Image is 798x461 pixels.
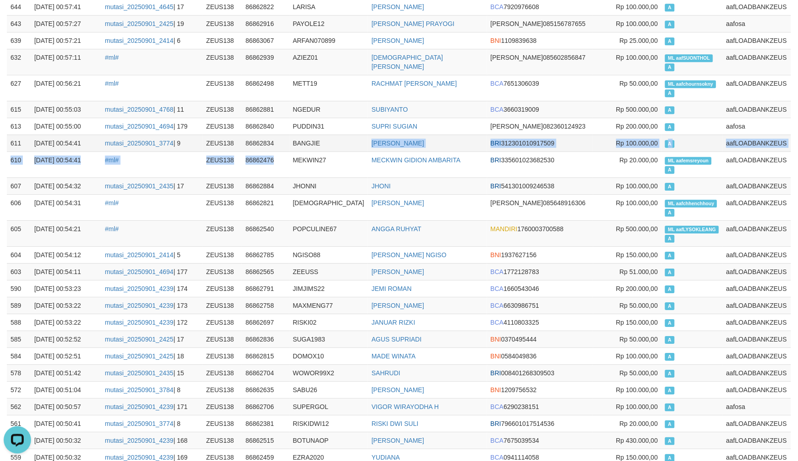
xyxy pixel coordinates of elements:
[31,177,101,194] td: [DATE] 00:54:32
[487,118,593,135] td: 082360124923
[31,151,101,177] td: [DATE] 00:54:41
[203,177,242,194] td: ZEUS138
[487,220,593,246] td: 1760003700588
[665,235,674,243] span: Approved
[203,135,242,151] td: ZEUS138
[665,157,712,165] span: Manually Linked by aafemsreyoun
[31,101,101,118] td: [DATE] 00:55:03
[665,80,716,88] span: Manually Linked by aafchournsokny
[105,3,173,10] a: mutasi_20250901_4645
[491,3,504,10] span: BCA
[487,347,593,364] td: 0584049836
[723,135,791,151] td: aafLOADBANKZEUS
[7,220,31,246] td: 605
[7,75,31,101] td: 627
[242,415,289,432] td: 86862381
[665,370,674,378] span: Approved
[723,194,791,220] td: aafLOADBANKZEUS
[616,3,658,10] span: Rp 100.000,00
[665,4,674,11] span: Approved
[487,75,593,101] td: 7651306039
[101,398,203,415] td: | 171
[101,415,203,432] td: | 8
[665,200,717,207] span: Manually Linked by aafchhenchhouy
[289,297,368,314] td: MAXMENG77
[487,151,593,177] td: 335601023682530
[289,15,368,32] td: PAYOLE12
[105,319,173,326] a: mutasi_20250901_4239
[372,54,443,70] a: [DEMOGRAPHIC_DATA][PERSON_NAME]
[105,403,173,410] a: mutasi_20250901_4239
[723,220,791,246] td: aafLOADBANKZEUS
[101,314,203,331] td: | 172
[665,166,674,174] span: Approved
[101,246,203,263] td: | 5
[372,352,416,360] a: MADE WINATA
[665,336,674,344] span: Approved
[31,415,101,432] td: [DATE] 00:50:41
[105,386,173,394] a: mutasi_20250901_3784
[616,319,658,326] span: Rp 150.000,00
[105,437,173,444] a: mutasi_20250901_4239
[723,32,791,49] td: aafLOADBANKZEUS
[203,32,242,49] td: ZEUS138
[289,118,368,135] td: PUDDIN31
[242,75,289,101] td: 86862498
[7,280,31,297] td: 590
[242,347,289,364] td: 86862815
[105,80,119,87] a: #ml#
[7,151,31,177] td: 610
[665,387,674,394] span: Approved
[289,135,368,151] td: BANGJIE
[203,15,242,32] td: ZEUS138
[242,263,289,280] td: 86862565
[101,381,203,398] td: | 8
[616,106,658,113] span: Rp 500.000,00
[487,364,593,381] td: 008401268309503
[242,118,289,135] td: 86862840
[665,140,674,148] span: Approved
[7,415,31,432] td: 561
[242,32,289,49] td: 86863067
[487,32,593,49] td: 1109839638
[665,183,674,191] span: Approved
[723,314,791,331] td: aafLOADBANKZEUS
[723,280,791,297] td: aafLOADBANKZEUS
[203,381,242,398] td: ZEUS138
[101,347,203,364] td: | 18
[105,420,173,427] a: mutasi_20250901_3774
[665,37,674,45] span: Approved
[105,268,173,275] a: mutasi_20250901_4694
[31,297,101,314] td: [DATE] 00:53:22
[31,135,101,151] td: [DATE] 00:54:41
[242,15,289,32] td: 86862916
[665,302,674,310] span: Approved
[372,123,417,130] a: SUPRI SUGIAN
[242,220,289,246] td: 86862540
[203,220,242,246] td: ZEUS138
[665,285,674,293] span: Approved
[289,280,368,297] td: JIMJIMS22
[7,194,31,220] td: 606
[289,101,368,118] td: NGEDUR
[665,63,674,71] span: Approved
[487,15,593,32] td: 085156787655
[665,319,674,327] span: Approved
[31,364,101,381] td: [DATE] 00:51:42
[491,386,501,394] span: BNI
[105,302,173,309] a: mutasi_20250901_4239
[723,381,791,398] td: aafLOADBANKZEUS
[101,118,203,135] td: | 179
[7,263,31,280] td: 603
[31,15,101,32] td: [DATE] 00:57:27
[372,106,408,113] a: SUBIYANTO
[289,314,368,331] td: RISKI02
[4,4,31,31] button: Open LiveChat chat widget
[491,285,504,292] span: BCA
[723,49,791,75] td: aafLOADBANKZEUS
[7,32,31,49] td: 639
[723,364,791,381] td: aafLOADBANKZEUS
[203,297,242,314] td: ZEUS138
[487,177,593,194] td: 541301009246538
[289,151,368,177] td: MEKWIN27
